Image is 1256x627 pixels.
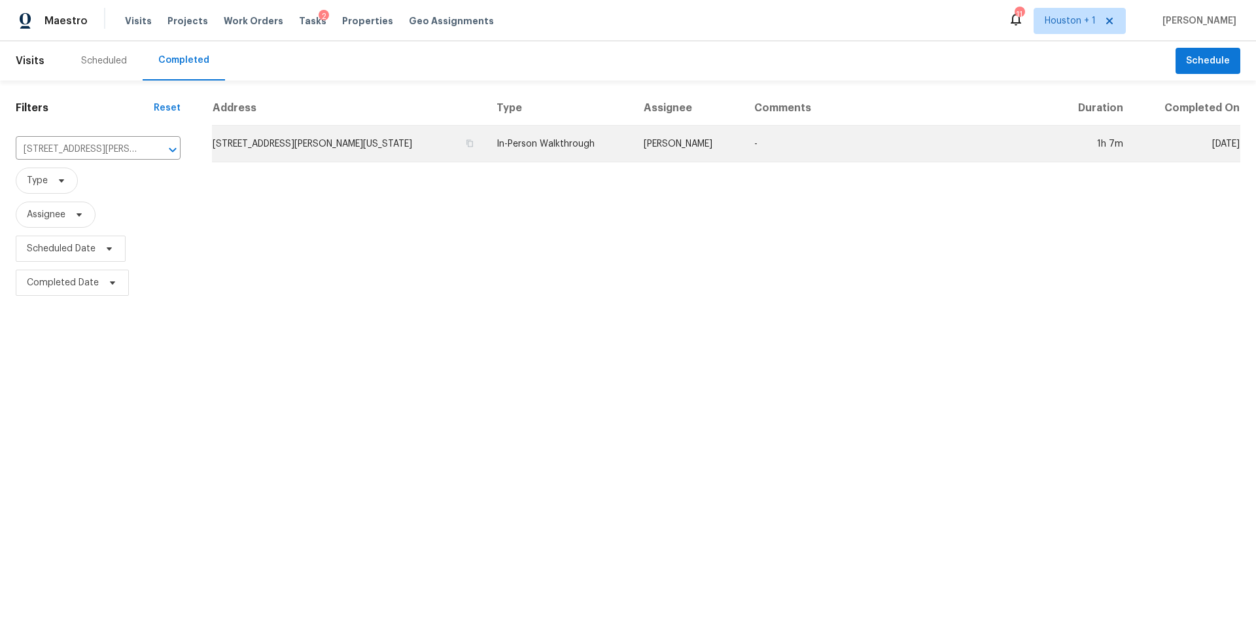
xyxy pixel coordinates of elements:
[167,14,208,27] span: Projects
[1186,53,1230,69] span: Schedule
[1157,14,1236,27] span: [PERSON_NAME]
[1045,14,1096,27] span: Houston + 1
[27,174,48,187] span: Type
[744,126,1053,162] td: -
[16,101,154,115] h1: Filters
[16,46,44,75] span: Visits
[744,91,1053,126] th: Comments
[1053,91,1134,126] th: Duration
[1134,126,1240,162] td: [DATE]
[212,91,486,126] th: Address
[224,14,283,27] span: Work Orders
[319,10,329,23] div: 2
[81,54,127,67] div: Scheduled
[633,126,744,162] td: [PERSON_NAME]
[154,101,181,115] div: Reset
[486,126,633,162] td: In-Person Walkthrough
[16,139,144,160] input: Search for an address...
[1134,91,1240,126] th: Completed On
[27,242,96,255] span: Scheduled Date
[486,91,633,126] th: Type
[1176,48,1240,75] button: Schedule
[633,91,744,126] th: Assignee
[342,14,393,27] span: Properties
[27,208,65,221] span: Assignee
[164,141,182,159] button: Open
[299,16,326,26] span: Tasks
[158,54,209,67] div: Completed
[125,14,152,27] span: Visits
[409,14,494,27] span: Geo Assignments
[1015,8,1024,21] div: 11
[212,126,486,162] td: [STREET_ADDRESS][PERSON_NAME][US_STATE]
[1053,126,1134,162] td: 1h 7m
[44,14,88,27] span: Maestro
[27,276,99,289] span: Completed Date
[464,137,476,149] button: Copy Address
